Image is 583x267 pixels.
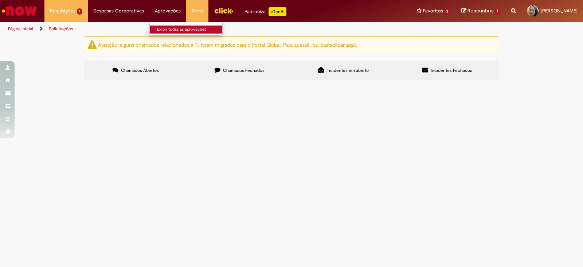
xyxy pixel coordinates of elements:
a: Rascunhos [461,8,500,15]
span: Despesas Corporativas [93,7,144,15]
span: Chamados Fechados [223,67,265,73]
div: Padroniza [244,7,286,16]
p: +GenAi [269,7,286,16]
span: Requisições [50,7,75,15]
span: Rascunhos [467,7,494,14]
img: click_logo_yellow_360x200.png [214,5,234,16]
a: Solicitações [49,26,73,32]
img: ServiceNow [1,4,38,18]
span: Incidentes Fechados [431,67,472,73]
span: 1 [77,8,82,15]
a: Exibir todas as aprovações [150,26,230,34]
span: Incidentes em aberto [326,67,369,73]
ul: Aprovações [149,22,223,36]
span: More [192,7,203,15]
span: Chamados Abertos [121,67,159,73]
span: 2 [445,8,451,15]
span: 1 [495,8,500,15]
ng-bind-html: Atenção: alguns chamados relacionados a T.I foram migrados para o Portal Global. Para acessá-los,... [98,41,357,48]
span: Aprovações [155,7,181,15]
a: clicar aqui. [332,41,357,48]
ul: Trilhas de página [5,22,383,36]
span: [PERSON_NAME] [541,8,578,14]
a: Página inicial [8,26,33,32]
span: Favoritos [423,7,443,15]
